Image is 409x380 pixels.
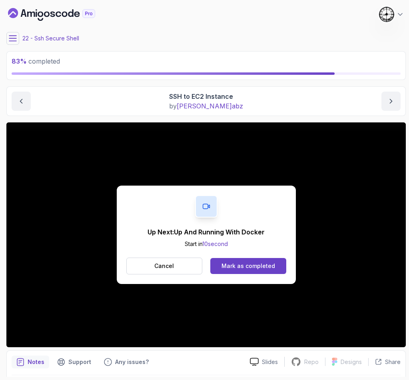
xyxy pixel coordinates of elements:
p: SSH to EC2 Instance [169,92,243,101]
p: Notes [28,358,44,366]
img: user profile image [379,7,394,22]
div: Mark as completed [221,262,275,270]
a: Dashboard [8,8,114,21]
p: Repo [304,358,319,366]
p: Support [68,358,91,366]
p: Designs [341,358,362,366]
button: Feedback button [99,356,154,368]
p: Share [385,358,401,366]
button: next content [381,92,401,111]
button: Mark as completed [210,258,286,274]
p: 22 - Ssh Secure Shell [22,34,79,42]
span: 83 % [12,57,27,65]
p: Cancel [154,262,174,270]
button: previous content [12,92,31,111]
span: [PERSON_NAME] abz [177,102,243,110]
button: Cancel [126,258,203,274]
span: 10 second [202,240,228,247]
iframe: To enrich screen reader interactions, please activate Accessibility in Grammarly extension settings [6,122,406,347]
span: completed [12,57,60,65]
p: Any issues? [115,358,149,366]
p: by [169,101,243,111]
p: Start in [148,240,265,248]
p: Up Next: Up And Running With Docker [148,227,265,237]
a: Slides [243,358,284,366]
button: Share [368,358,401,366]
p: Slides [262,358,278,366]
button: Support button [52,356,96,368]
button: user profile image [379,6,404,22]
button: notes button [12,356,49,368]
